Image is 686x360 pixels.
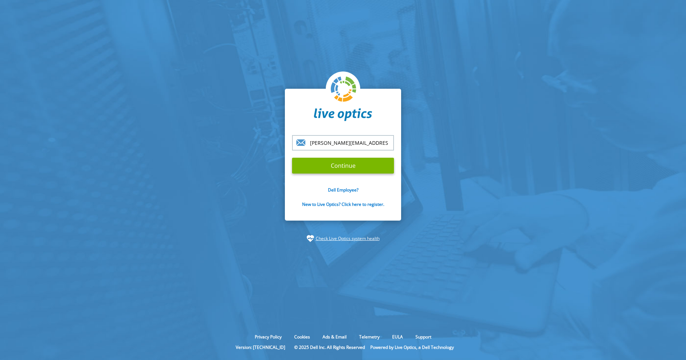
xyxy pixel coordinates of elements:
a: EULA [387,334,408,340]
input: Continue [292,158,394,174]
li: Powered by Live Optics, a Dell Technology [370,344,454,350]
li: © 2025 Dell Inc. All Rights Reserved [291,344,368,350]
a: Check Live Optics system health [316,235,380,242]
a: New to Live Optics? Click here to register. [302,201,384,207]
a: Support [410,334,437,340]
a: Telemetry [354,334,385,340]
a: Dell Employee? [328,187,358,193]
img: liveoptics-logo.svg [331,77,357,102]
a: Cookies [289,334,315,340]
a: Privacy Policy [249,334,287,340]
a: Ads & Email [317,334,352,340]
input: email@address.com [292,135,394,151]
li: Version: [TECHNICAL_ID] [232,344,289,350]
img: status-check-icon.svg [307,235,314,242]
img: liveoptics-word.svg [314,108,372,121]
